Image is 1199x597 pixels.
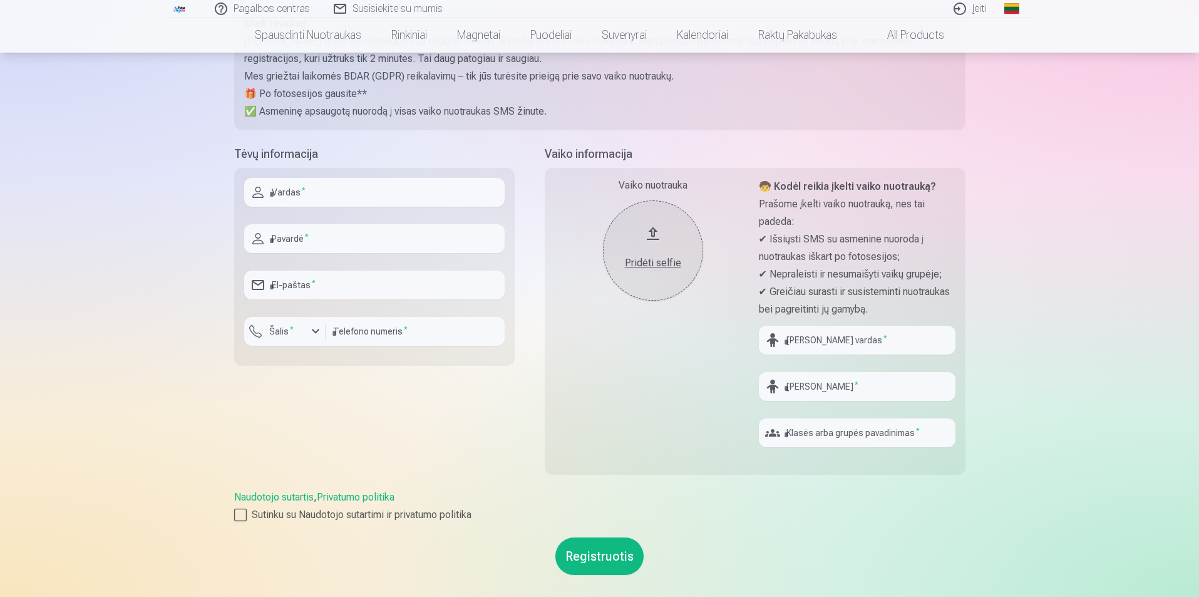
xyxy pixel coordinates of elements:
strong: 🧒 Kodėl reikia įkelti vaiko nuotrauką? [759,180,936,192]
p: ✔ Išsiųsti SMS su asmenine nuoroda į nuotraukas iškart po fotosesijos; [759,231,955,266]
a: Suvenyrai [587,18,662,53]
a: All products [852,18,959,53]
a: Privatumo politika [317,491,394,503]
a: Raktų pakabukas [743,18,852,53]
h5: Vaiko informacija [545,145,965,163]
a: Naudotojo sutartis [234,491,314,503]
p: ✔ Nepraleisti ir nesumaišyti vaikų grupėje; [759,266,955,283]
label: Šalis [264,325,299,338]
a: Spausdinti nuotraukas [240,18,376,53]
a: Puodeliai [515,18,587,53]
label: Sutinku su Naudotojo sutartimi ir privatumo politika [234,507,965,522]
div: Vaiko nuotrauka [555,178,751,193]
a: Rinkiniai [376,18,442,53]
a: Magnetai [442,18,515,53]
p: Prašome įkelti vaiko nuotrauką, nes tai padeda: [759,195,955,231]
img: /fa2 [173,5,187,13]
button: Šalis* [244,317,326,346]
p: Mes griežtai laikomės BDAR (GDPR) reikalavimų – tik jūs turėsite prieigą prie savo vaiko nuotraukų. [244,68,955,85]
button: Pridėti selfie [603,200,703,301]
button: Registruotis [555,537,644,575]
p: ✅ Asmeninę apsaugotą nuorodą į visas vaiko nuotraukas SMS žinute. [244,103,955,120]
div: , [234,490,965,522]
div: Pridėti selfie [615,256,691,271]
a: Kalendoriai [662,18,743,53]
p: 🎁 Po fotosesijos gausite** [244,85,955,103]
h5: Tėvų informacija [234,145,515,163]
p: ✔ Greičiau surasti ir susisteminti nuotraukas bei pagreitinti jų gamybą. [759,283,955,318]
